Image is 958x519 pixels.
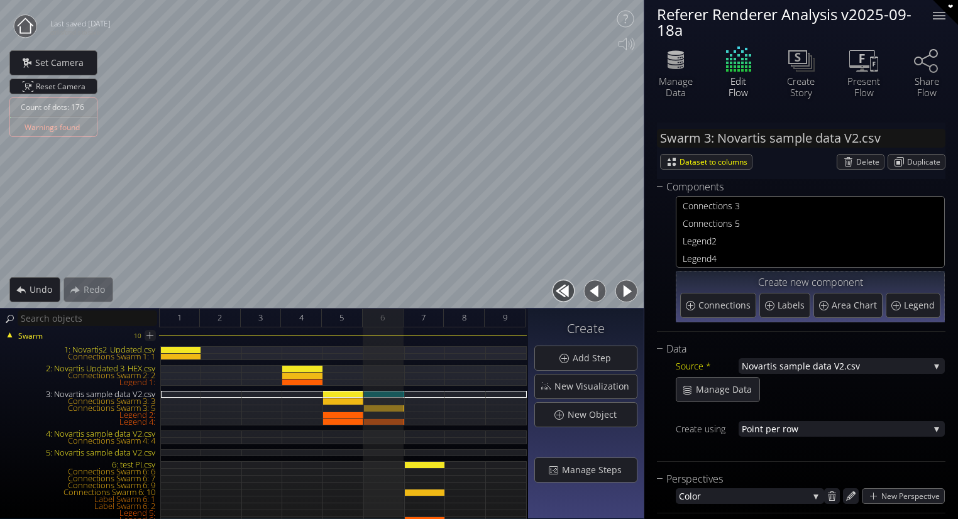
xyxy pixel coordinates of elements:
[29,283,60,296] span: Undo
[842,75,886,98] div: Present Flow
[1,379,160,386] div: Legend 1:
[654,75,698,98] div: Manage Data
[1,510,160,516] div: Legend 5:
[380,310,385,325] span: 6
[36,79,90,94] span: Reset Camera
[676,421,739,437] div: Create using
[1,475,160,482] div: Connections Swarm 6: 7
[134,328,141,344] div: 10
[680,275,940,291] div: Create new component
[904,299,938,312] span: Legend
[1,468,160,475] div: Connections Swarm 6: 6
[1,391,160,398] div: 3: Novartis sample data V2.csv
[299,310,304,325] span: 4
[1,372,160,379] div: Connections Swarm 2: 2
[1,398,160,405] div: Connections Swarm 3: 3
[712,233,937,249] span: 2
[742,421,754,437] span: Poi
[778,299,808,312] span: Labels
[1,405,160,412] div: Connections Swarm 3: 5
[9,277,60,302] div: Undo action
[1,489,160,496] div: Connections Swarm 6: 10
[832,299,880,312] span: Area Chart
[683,216,698,231] span: Con
[1,346,160,353] div: 1: Novartis2_Updated.csv
[572,352,619,364] span: Add Step
[35,57,91,69] span: Set Camera
[856,155,884,169] span: Delete
[676,358,739,374] div: Source *
[1,437,160,444] div: Connections Swarm 4: 4
[779,75,823,98] div: Create Story
[742,358,818,374] span: Novartis sample d
[561,464,629,476] span: Manage Steps
[657,471,930,487] div: Perspectives
[503,310,507,325] span: 9
[683,233,712,249] span: Legend
[177,310,182,325] span: 1
[1,496,160,503] div: Label Swarm 6: 1
[339,310,344,325] span: 5
[1,430,160,437] div: 4: Novartis sample data V2.csv
[462,310,466,325] span: 8
[818,358,929,374] span: ata V2.csv
[881,489,944,503] span: New Perspective
[421,310,426,325] span: 7
[217,310,222,325] span: 2
[534,322,637,336] h3: Create
[683,251,712,266] span: Legend
[905,75,949,98] div: Share Flow
[680,155,752,169] span: Dataset to columns
[1,353,160,360] div: Connections Swarm 1: 1
[258,310,263,325] span: 3
[554,380,637,393] span: New Visualization
[657,341,930,357] div: Data
[1,461,160,468] div: 6: test PJ.csv
[698,299,754,312] span: Connections
[18,331,43,342] span: Swarm
[1,482,160,489] div: Connections Swarm 6: 9
[1,503,160,510] div: Label Swarm 6: 2
[907,155,945,169] span: Duplicate
[1,365,160,372] div: 2: Novartis Updated 3_HEX.csv
[754,421,929,437] span: nt per row
[1,412,160,418] div: Legend 2:
[1,418,160,425] div: Legend 4:
[657,179,930,195] div: Components
[695,383,759,396] span: Manage Data
[679,488,808,504] span: Color
[657,6,917,38] div: Referer Renderer Analysis v2025-09-18a
[712,251,937,266] span: 4
[1,449,160,456] div: 5: Novartis sample data V2.csv
[698,198,937,214] span: nections 3
[567,408,624,421] span: New Object
[698,216,937,231] span: nections 5
[683,198,698,214] span: Con
[18,310,157,326] input: Search objects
